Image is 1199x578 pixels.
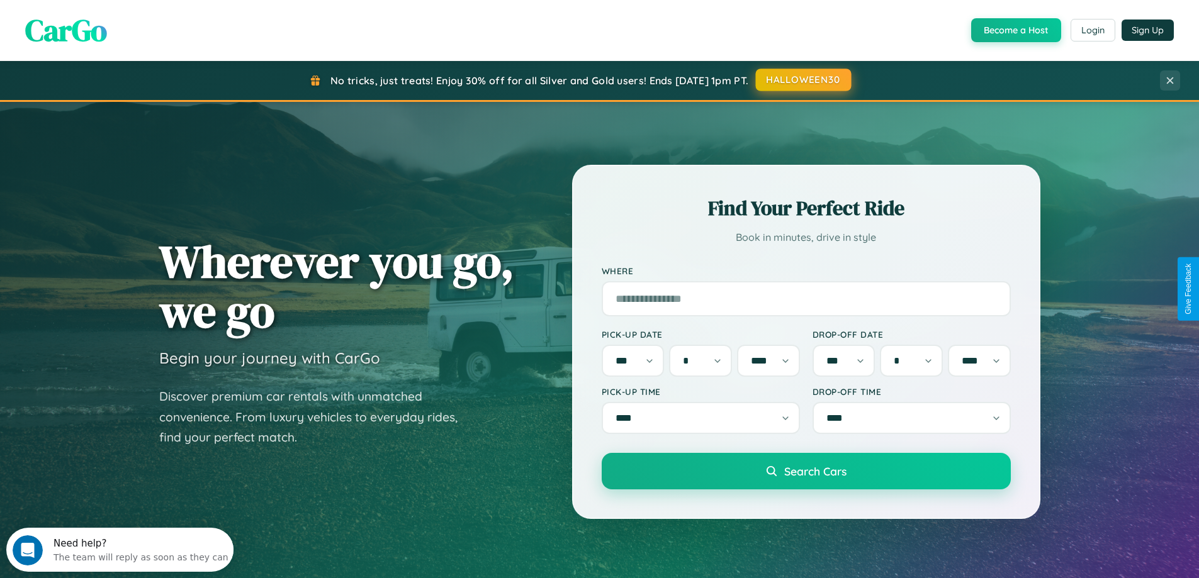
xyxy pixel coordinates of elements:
[47,21,222,34] div: The team will reply as soon as they can
[784,464,847,478] span: Search Cars
[1184,264,1193,314] div: Give Feedback
[13,535,43,565] iframe: Intercom live chat
[602,386,800,397] label: Pick-up Time
[602,265,1011,276] label: Where
[330,74,748,87] span: No tricks, just treats! Enjoy 30% off for all Silver and Gold users! Ends [DATE] 1pm PT.
[971,18,1061,42] button: Become a Host
[602,194,1011,222] h2: Find Your Perfect Ride
[47,11,222,21] div: Need help?
[1122,19,1174,41] button: Sign Up
[602,453,1011,489] button: Search Cars
[159,348,380,367] h3: Begin your journey with CarGo
[813,329,1011,340] label: Drop-off Date
[5,5,234,40] div: Open Intercom Messenger
[1071,19,1115,42] button: Login
[813,386,1011,397] label: Drop-off Time
[756,69,852,91] button: HALLOWEEN30
[602,228,1011,247] p: Book in minutes, drive in style
[159,386,474,448] p: Discover premium car rentals with unmatched convenience. From luxury vehicles to everyday rides, ...
[602,329,800,340] label: Pick-up Date
[6,528,234,572] iframe: Intercom live chat discovery launcher
[25,9,107,51] span: CarGo
[159,236,514,336] h1: Wherever you go, we go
